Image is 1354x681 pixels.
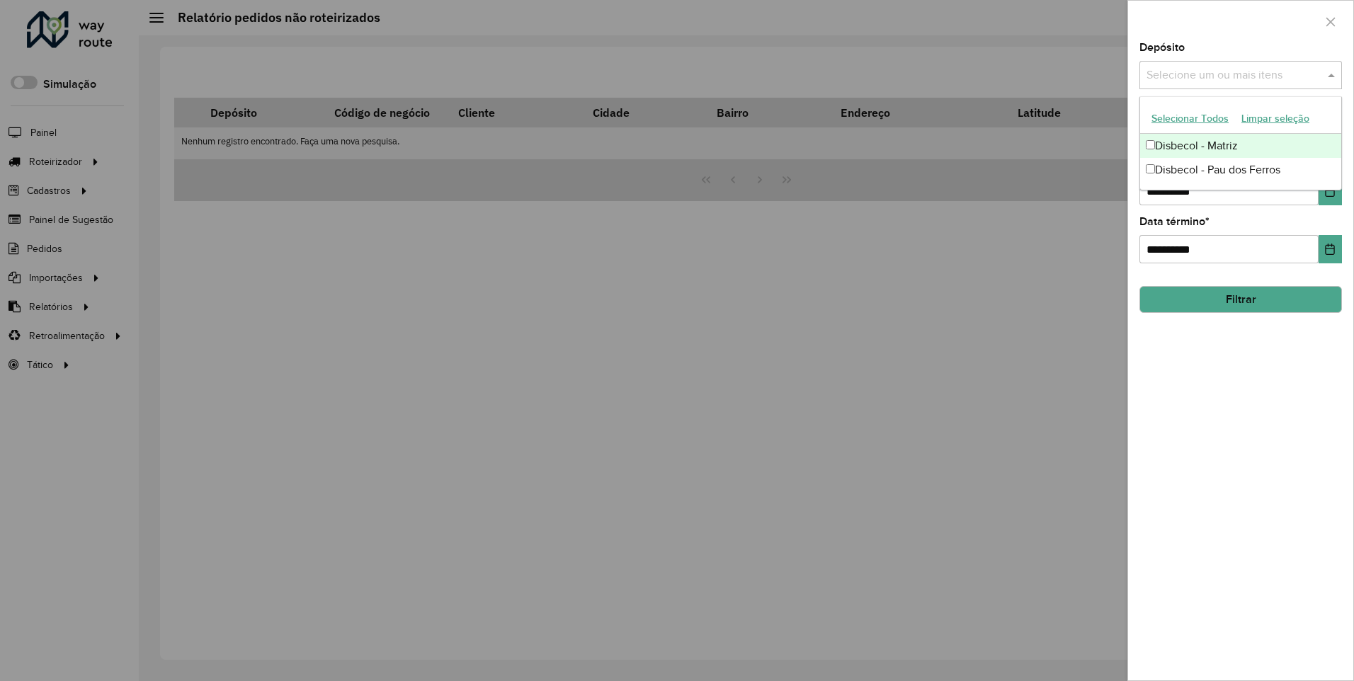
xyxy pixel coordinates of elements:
[1140,158,1341,182] div: Disbecol - Pau dos Ferros
[1139,213,1210,230] label: Data término
[1140,134,1341,158] div: Disbecol - Matriz
[1139,39,1185,56] label: Depósito
[1319,235,1342,263] button: Choose Date
[1235,108,1316,130] button: Limpar seleção
[1139,286,1342,313] button: Filtrar
[1319,177,1342,205] button: Choose Date
[1145,108,1235,130] button: Selecionar Todos
[1139,96,1342,190] ng-dropdown-panel: Options list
